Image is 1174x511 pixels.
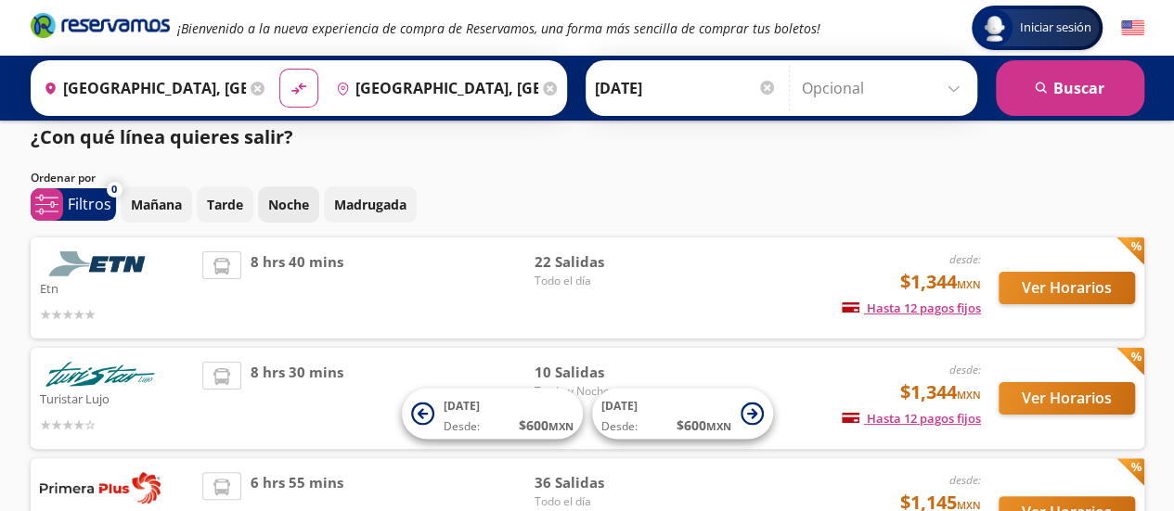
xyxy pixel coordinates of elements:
[949,472,981,488] em: desde:
[519,415,574,435] span: $ 600
[842,410,981,427] span: Hasta 12 pagos fijos
[595,65,777,111] input: Elegir Fecha
[592,389,773,440] button: [DATE]Desde:$600MXN
[949,362,981,377] em: desde:
[207,195,243,214] p: Tarde
[999,382,1135,415] button: Ver Horarios
[548,419,574,433] small: MXN
[334,195,406,214] p: Madrugada
[36,65,246,111] input: Buscar Origen
[802,65,968,111] input: Opcional
[40,251,161,276] img: Etn
[949,251,981,267] em: desde:
[251,251,343,325] span: 8 hrs 40 mins
[121,186,192,223] button: Mañana
[402,389,583,440] button: [DATE]Desde:$600MXN
[444,418,480,435] span: Desde:
[31,11,170,39] i: Brand Logo
[40,276,194,299] p: Etn
[842,300,981,316] span: Hasta 12 pagos fijos
[999,272,1135,304] button: Ver Horarios
[677,415,731,435] span: $ 600
[177,19,820,37] em: ¡Bienvenido a la nueva experiencia de compra de Reservamos, una forma más sencilla de comprar tus...
[996,60,1144,116] button: Buscar
[957,388,981,402] small: MXN
[900,268,981,296] span: $1,344
[68,193,111,215] p: Filtros
[40,387,194,409] p: Turistar Lujo
[534,251,664,273] span: 22 Salidas
[534,383,664,400] span: Tarde y Noche
[324,186,417,223] button: Madrugada
[706,419,731,433] small: MXN
[131,195,182,214] p: Mañana
[444,398,480,414] span: [DATE]
[1121,17,1144,40] button: English
[957,277,981,291] small: MXN
[329,65,538,111] input: Buscar Destino
[268,195,309,214] p: Noche
[601,418,638,435] span: Desde:
[31,188,116,221] button: 0Filtros
[1013,19,1099,37] span: Iniciar sesión
[111,182,117,198] span: 0
[534,493,664,510] span: Todo el día
[197,186,253,223] button: Tarde
[31,11,170,45] a: Brand Logo
[258,186,319,223] button: Noche
[534,472,664,493] span: 36 Salidas
[900,378,981,406] span: $1,344
[40,362,161,387] img: Turistar Lujo
[534,273,664,289] span: Todo el día
[534,362,664,383] span: 10 Salidas
[601,398,638,414] span: [DATE]
[31,123,293,151] p: ¿Con qué línea quieres salir?
[40,472,161,504] img: Primera Plus
[31,170,96,186] p: Ordenar por
[251,362,343,435] span: 8 hrs 30 mins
